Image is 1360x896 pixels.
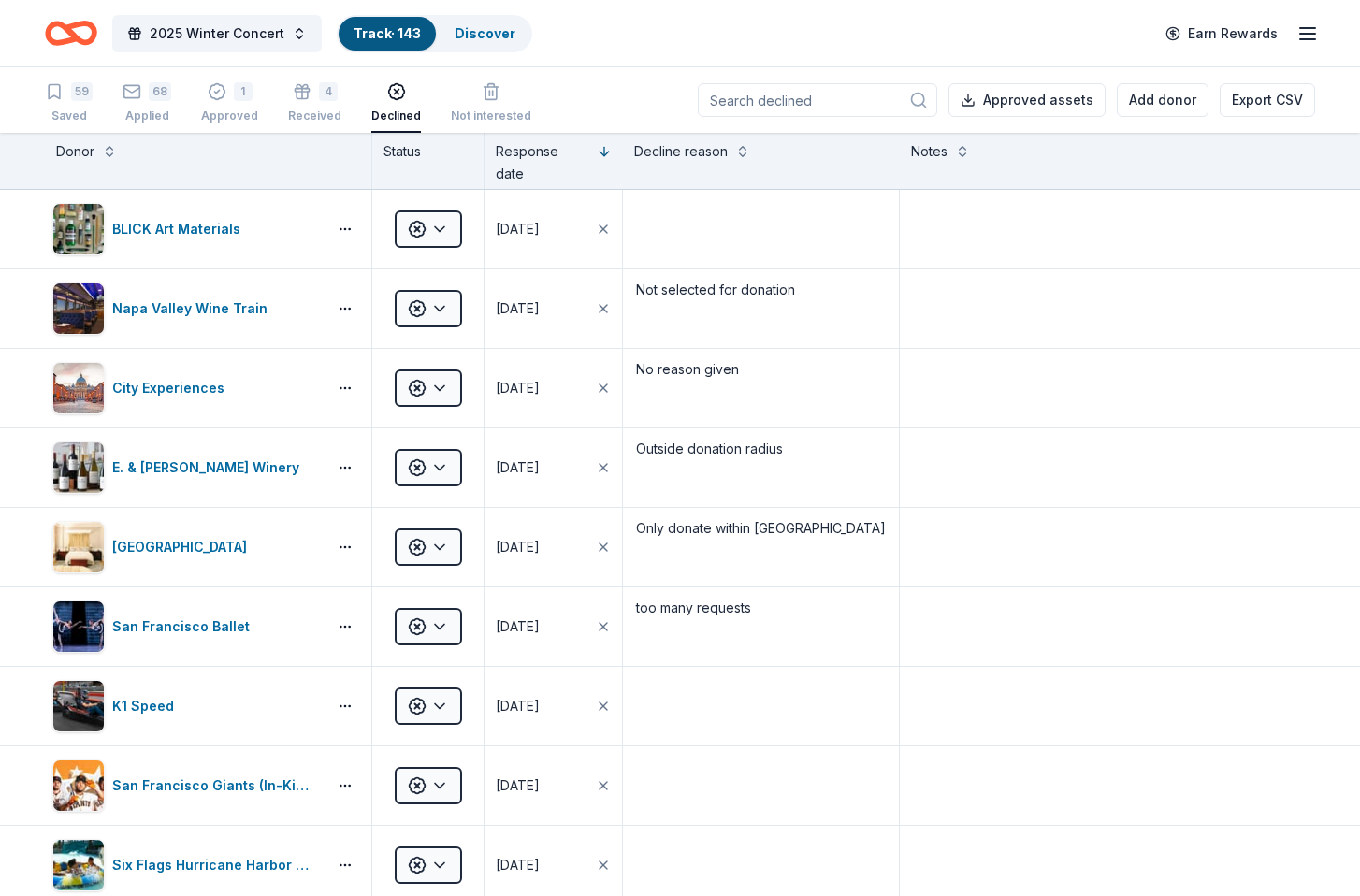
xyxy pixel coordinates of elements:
img: Image for Six Flags Hurricane Harbor (Concord) [53,840,104,890]
button: Export CSV [1220,83,1315,117]
div: Decline reason [634,140,728,163]
button: Add donor [1117,83,1208,117]
div: [DATE] [496,695,540,717]
div: [DATE] [496,615,540,638]
button: Declined [371,75,421,133]
img: Image for K1 Speed [53,681,104,731]
div: Declined [371,108,421,123]
div: [DATE] [496,456,540,479]
button: [DATE] [485,269,622,348]
button: [DATE] [485,190,622,268]
button: Image for Napa Valley Wine TrainNapa Valley Wine Train [52,282,319,335]
div: 59 [71,82,93,101]
div: K1 Speed [112,695,181,717]
textarea: Only donate within [GEOGRAPHIC_DATA] [625,510,897,585]
button: [DATE] [485,349,622,427]
div: Napa Valley Wine Train [112,297,275,320]
button: Image for BLICK Art MaterialsBLICK Art Materials [52,203,319,255]
button: 2025 Winter Concert [112,15,322,52]
textarea: Not selected for donation [625,271,897,346]
button: Image for K1 SpeedK1 Speed [52,680,319,732]
div: 1 [234,82,253,101]
div: City Experiences [112,377,232,399]
a: Home [45,11,97,55]
div: Saved [45,108,93,123]
div: Response date [496,140,589,185]
div: Received [288,108,341,123]
div: [GEOGRAPHIC_DATA] [112,536,254,558]
button: Not interested [451,75,531,133]
div: San Francisco Ballet [112,615,257,638]
button: [DATE] [485,667,622,745]
div: Applied [123,108,171,123]
textarea: No reason given [625,351,897,426]
a: Track· 143 [354,25,421,41]
div: E. & [PERSON_NAME] Winery [112,456,307,479]
div: 68 [149,82,171,101]
button: Image for San Francisco BalletSan Francisco Ballet [52,600,319,653]
button: Approved assets [948,83,1106,117]
div: Not interested [451,108,531,123]
img: Image for BLICK Art Materials [53,204,104,254]
div: Donor [56,140,94,163]
button: [DATE] [485,508,622,586]
div: BLICK Art Materials [112,218,248,240]
a: Earn Rewards [1154,17,1289,51]
div: [DATE] [496,377,540,399]
button: 68Applied [123,75,171,133]
img: Image for City Experiences [53,363,104,413]
button: 59Saved [45,75,93,133]
button: Image for Napa River Inn[GEOGRAPHIC_DATA] [52,521,319,573]
button: Image for E. & J. Gallo WineryE. & [PERSON_NAME] Winery [52,441,319,494]
div: San Francisco Giants (In-Kind Donation) [112,774,319,797]
button: Image for San Francisco Giants (In-Kind Donation)San Francisco Giants (In-Kind Donation) [52,759,319,812]
img: Image for Napa Valley Wine Train [53,283,104,334]
textarea: too many requests [625,589,897,664]
button: 4Received [288,75,341,133]
div: [DATE] [496,536,540,558]
img: Image for San Francisco Giants (In-Kind Donation) [53,760,104,811]
div: [DATE] [496,854,540,876]
img: Image for E. & J. Gallo Winery [53,442,104,493]
div: 4 [319,82,338,101]
div: [DATE] [496,218,540,240]
button: Track· 143Discover [337,15,532,52]
input: Search declined [698,83,937,117]
img: Image for Napa River Inn [53,522,104,572]
button: [DATE] [485,746,622,825]
div: Notes [911,140,948,163]
span: 2025 Winter Concert [150,22,284,45]
div: [DATE] [496,774,540,797]
div: Status [372,133,485,189]
button: Image for City ExperiencesCity Experiences [52,362,319,414]
button: [DATE] [485,428,622,507]
button: 1Approved [201,75,258,133]
button: Image for Six Flags Hurricane Harbor (Concord)Six Flags Hurricane Harbor ([GEOGRAPHIC_DATA]) [52,839,319,891]
img: Image for San Francisco Ballet [53,601,104,652]
textarea: Outside donation radius [625,430,897,505]
button: [DATE] [485,587,622,666]
a: Discover [455,25,515,41]
div: [DATE] [496,297,540,320]
div: Six Flags Hurricane Harbor ([GEOGRAPHIC_DATA]) [112,854,319,876]
div: Approved [201,108,258,123]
